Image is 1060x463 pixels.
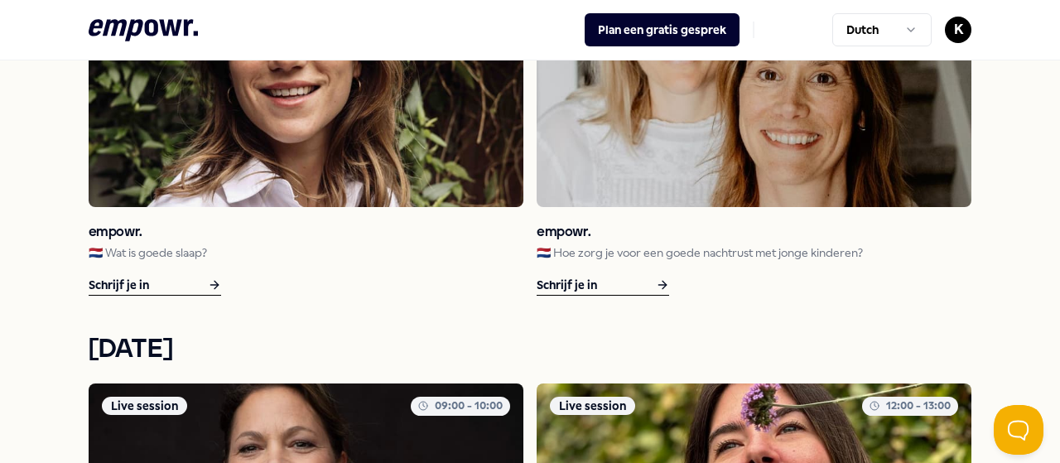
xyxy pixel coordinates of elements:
[862,397,958,415] div: 12:00 - 13:00
[411,397,510,415] div: 09:00 - 10:00
[994,405,1043,455] iframe: Help Scout Beacon - Open
[89,220,523,244] h3: empowr.
[585,13,740,46] button: Plan een gratis gesprek
[550,397,635,415] div: Live session
[89,329,972,370] h2: [DATE]
[537,275,669,296] div: Schrijf je in
[89,244,523,262] p: 🇳🇱 Wat is goede slaap?
[537,220,971,244] h3: empowr.
[102,397,187,415] div: Live session
[89,275,221,296] div: Schrijf je in
[537,244,971,262] p: 🇳🇱 Hoe zorg je voor een goede nachtrust met jonge kinderen?
[945,17,971,43] button: K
